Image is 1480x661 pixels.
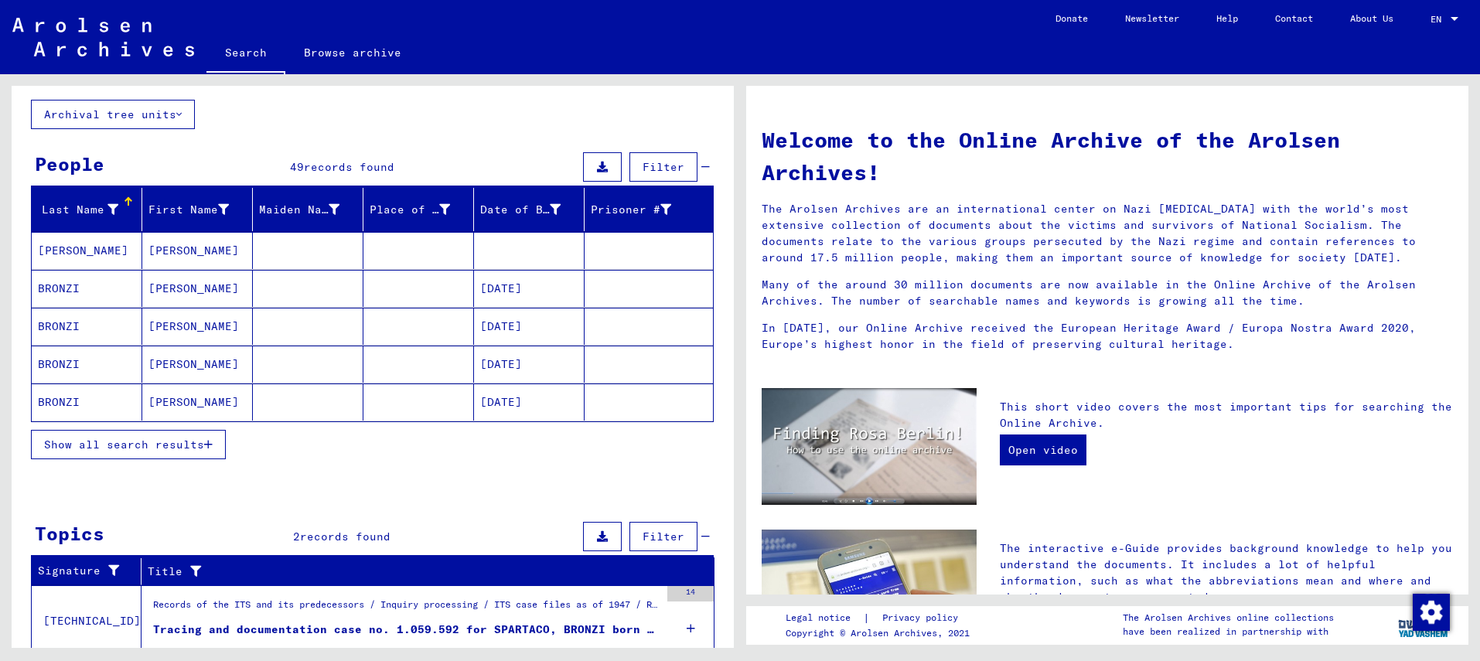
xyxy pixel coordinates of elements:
[31,100,195,129] button: Archival tree units
[1000,434,1086,465] a: Open video
[32,188,142,231] mat-header-cell: Last Name
[591,197,694,222] div: Prisoner #
[142,383,253,421] mat-cell: [PERSON_NAME]
[667,586,714,601] div: 14
[1000,540,1453,605] p: The interactive e-Guide provides background knowledge to help you understand the documents. It in...
[629,152,697,182] button: Filter
[304,160,394,174] span: records found
[38,197,142,222] div: Last Name
[259,197,363,222] div: Maiden Name
[370,202,450,218] div: Place of Birth
[474,383,585,421] mat-cell: [DATE]
[35,520,104,547] div: Topics
[1413,594,1450,631] img: Change consent
[370,197,473,222] div: Place of Birth
[643,160,684,174] span: Filter
[474,188,585,231] mat-header-cell: Date of Birth
[786,610,977,626] div: |
[1431,14,1448,25] span: EN
[142,270,253,307] mat-cell: [PERSON_NAME]
[142,232,253,269] mat-cell: [PERSON_NAME]
[259,202,339,218] div: Maiden Name
[38,559,141,584] div: Signature
[293,530,300,543] span: 2
[148,197,252,222] div: First Name
[32,270,142,307] mat-cell: BRONZI
[153,622,660,638] div: Tracing and documentation case no. 1.059.592 for SPARTACO, BRONZI born [DEMOGRAPHIC_DATA]
[585,188,713,231] mat-header-cell: Prisoner #
[206,34,285,74] a: Search
[762,388,977,505] img: video.jpg
[32,585,142,656] td: [TECHNICAL_ID]
[1000,399,1453,431] p: This short video covers the most important tips for searching the Online Archive.
[12,18,194,56] img: Arolsen_neg.svg
[363,188,474,231] mat-header-cell: Place of Birth
[762,277,1453,309] p: Many of the around 30 million documents are now available in the Online Archive of the Arolsen Ar...
[142,346,253,383] mat-cell: [PERSON_NAME]
[629,522,697,551] button: Filter
[474,346,585,383] mat-cell: [DATE]
[142,188,253,231] mat-header-cell: First Name
[1123,611,1334,625] p: The Arolsen Archives online collections
[148,564,676,580] div: Title
[32,232,142,269] mat-cell: [PERSON_NAME]
[300,530,390,543] span: records found
[474,308,585,345] mat-cell: [DATE]
[38,202,118,218] div: Last Name
[35,150,104,178] div: People
[32,346,142,383] mat-cell: BRONZI
[32,308,142,345] mat-cell: BRONZI
[480,197,584,222] div: Date of Birth
[44,438,204,451] span: Show all search results
[643,530,684,543] span: Filter
[290,160,304,174] span: 49
[591,202,671,218] div: Prisoner #
[1395,605,1453,644] img: yv_logo.png
[762,201,1453,266] p: The Arolsen Archives are an international center on Nazi [MEDICAL_DATA] with the world’s most ext...
[870,610,977,626] a: Privacy policy
[142,308,253,345] mat-cell: [PERSON_NAME]
[1123,625,1334,639] p: have been realized in partnership with
[253,188,363,231] mat-header-cell: Maiden Name
[148,559,695,584] div: Title
[786,610,863,626] a: Legal notice
[31,430,226,459] button: Show all search results
[480,202,561,218] div: Date of Birth
[762,124,1453,189] h1: Welcome to the Online Archive of the Arolsen Archives!
[32,383,142,421] mat-cell: BRONZI
[153,598,660,619] div: Records of the ITS and its predecessors / Inquiry processing / ITS case files as of 1947 / Reposi...
[38,563,121,579] div: Signature
[285,34,420,71] a: Browse archive
[786,626,977,640] p: Copyright © Arolsen Archives, 2021
[148,202,229,218] div: First Name
[474,270,585,307] mat-cell: [DATE]
[762,320,1453,353] p: In [DATE], our Online Archive received the European Heritage Award / Europa Nostra Award 2020, Eu...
